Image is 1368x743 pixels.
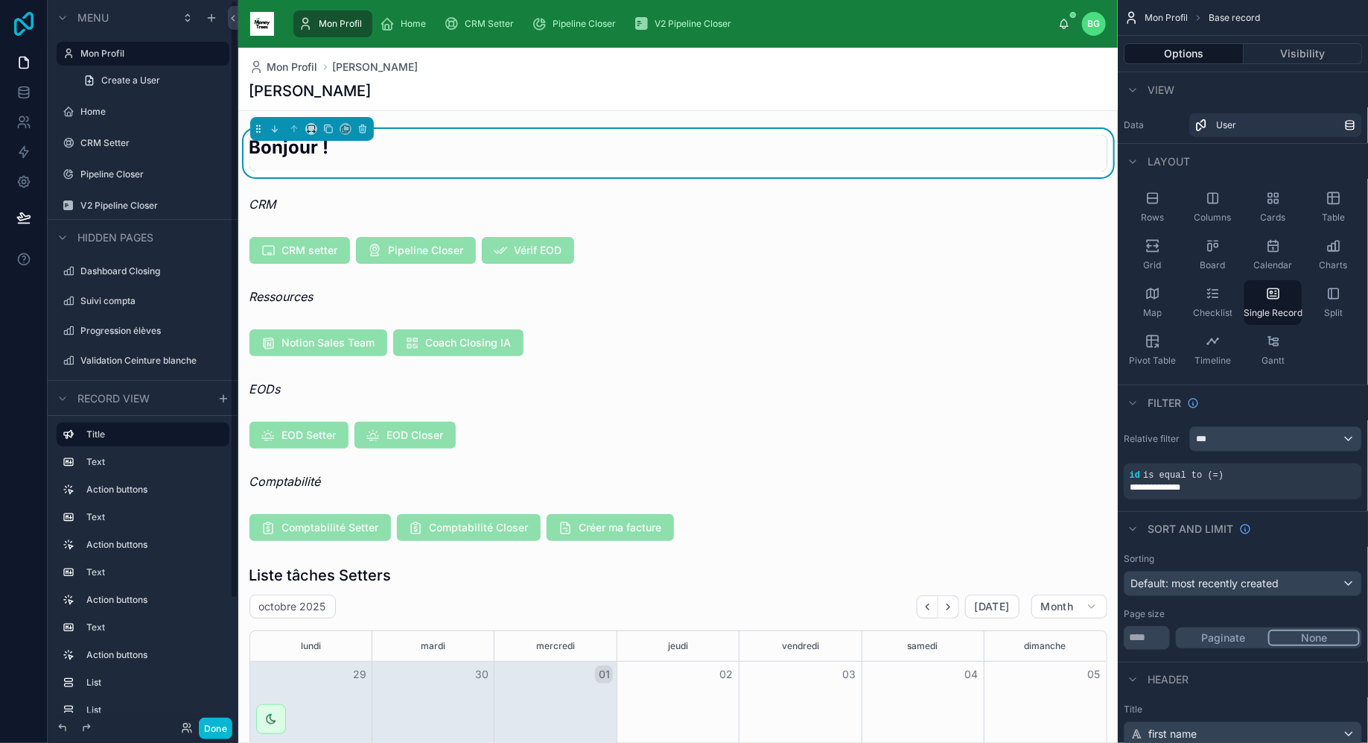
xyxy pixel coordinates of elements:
[333,60,419,75] a: [PERSON_NAME]
[1216,119,1236,131] span: User
[80,200,226,212] label: V2 Pipeline Closer
[77,10,109,25] span: Menu
[86,622,223,633] label: Text
[319,18,362,30] span: Mon Profil
[1244,280,1302,325] button: Single Record
[86,677,223,689] label: List
[1124,571,1362,596] button: Default: most recently created
[1144,259,1162,271] span: Grid
[86,484,223,496] label: Action buttons
[1184,233,1241,277] button: Board
[86,539,223,551] label: Action buttons
[1244,307,1302,319] span: Single Record
[293,10,372,37] a: Mon Profil
[249,80,372,101] h1: [PERSON_NAME]
[48,416,238,713] div: scrollable content
[199,718,232,739] button: Done
[1148,396,1181,411] span: Filter
[1148,83,1174,98] span: View
[80,295,226,307] label: Suivi compta
[1148,672,1189,687] span: Header
[1124,433,1183,445] label: Relative filter
[1184,328,1241,373] button: Timeline
[1305,233,1362,277] button: Charts
[1184,280,1241,325] button: Checklist
[1200,259,1226,271] span: Board
[1124,119,1183,131] label: Data
[1129,355,1176,367] span: Pivot Table
[249,60,318,75] a: Mon Profil
[1143,307,1162,319] span: Map
[1244,328,1302,373] button: Gantt
[86,594,223,606] label: Action buttons
[1130,577,1279,589] span: Default: most recently created
[286,7,1058,40] div: scrollable content
[267,60,318,75] span: Mon Profil
[86,511,223,523] label: Text
[1124,553,1154,565] label: Sorting
[1324,307,1343,319] span: Split
[1088,18,1101,30] span: BG
[86,649,223,661] label: Action buttons
[80,168,226,180] label: Pipeline Closer
[655,18,731,30] span: V2 Pipeline Closer
[401,18,426,30] span: Home
[553,18,616,30] span: Pipeline Closer
[1178,630,1268,646] button: Paginate
[1194,355,1231,367] span: Timeline
[80,265,226,277] label: Dashboard Closing
[1141,212,1164,224] span: Rows
[1244,43,1363,64] button: Visibility
[86,566,223,578] label: Text
[1124,233,1181,277] button: Grid
[1148,154,1190,169] span: Layout
[77,230,153,245] span: Hidden pages
[80,48,220,60] label: Mon Profil
[1209,12,1260,24] span: Base record
[86,429,217,440] label: Title
[1305,280,1362,325] button: Split
[527,10,626,37] a: Pipeline Closer
[250,12,274,36] img: App logo
[80,137,226,149] label: CRM Setter
[80,325,226,337] label: Progression élèves
[80,106,226,118] label: Home
[465,18,514,30] span: CRM Setter
[1322,212,1345,224] span: Table
[1189,113,1362,137] a: User
[77,391,150,406] span: Record view
[1262,355,1285,367] span: Gantt
[86,456,223,468] label: Text
[1193,307,1232,319] span: Checklist
[1320,259,1348,271] span: Charts
[1148,522,1233,537] span: Sort And Limit
[1194,212,1232,224] span: Columns
[1124,328,1181,373] button: Pivot Table
[1254,259,1293,271] span: Calendar
[1244,233,1302,277] button: Calendar
[1124,608,1165,620] label: Page size
[86,704,223,716] label: List
[1124,704,1362,715] label: Title
[80,355,226,367] label: Validation Ceinture blanche
[439,10,524,37] a: CRM Setter
[1244,185,1302,230] button: Cards
[1145,12,1188,24] span: Mon Profil
[101,75,160,86] span: Create a User
[1130,470,1140,481] span: id
[375,10,436,37] a: Home
[1305,185,1362,230] button: Table
[1184,185,1241,230] button: Columns
[629,10,742,37] a: V2 Pipeline Closer
[1143,470,1224,481] span: is equal to (=)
